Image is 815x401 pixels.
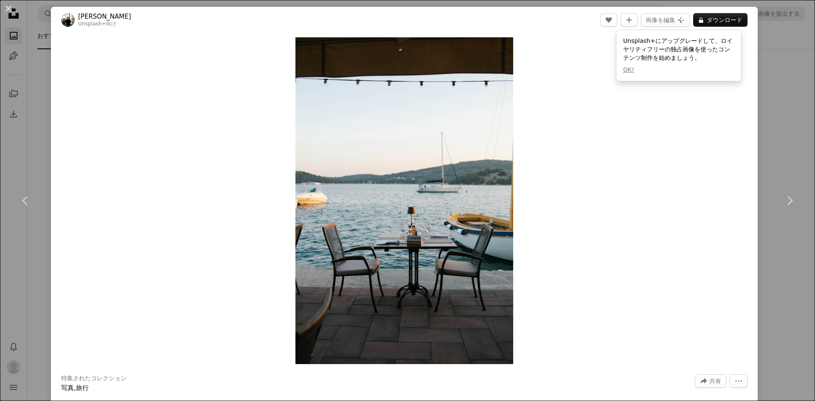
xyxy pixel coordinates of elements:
[764,160,815,241] a: 次へ
[61,13,75,27] img: Giulia Squillaceのプロフィールを見る
[61,384,74,392] a: 写真
[74,384,76,392] span: ,
[730,374,748,388] button: その他のアクション
[600,13,617,27] button: いいね！
[61,374,126,383] h3: 特集されたコレクション
[78,21,106,27] a: Unsplash+
[616,30,741,81] div: Unsplash+にアップグレードして、ロイヤリティフリーの独占画像を使ったコンテンツ制作を始めましょう。
[695,374,726,388] button: このビジュアルを共有する
[295,37,514,364] button: この画像でズームインする
[76,384,89,392] a: 旅行
[78,21,131,28] div: 向け
[709,375,721,387] span: 共有
[641,13,690,27] button: 画像を編集
[693,13,748,27] button: ダウンロード
[78,12,131,21] a: [PERSON_NAME]
[621,13,638,27] button: コレクションに追加する
[295,37,514,364] img: 水辺のテーブルに椅子2脚
[623,66,634,74] button: OK!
